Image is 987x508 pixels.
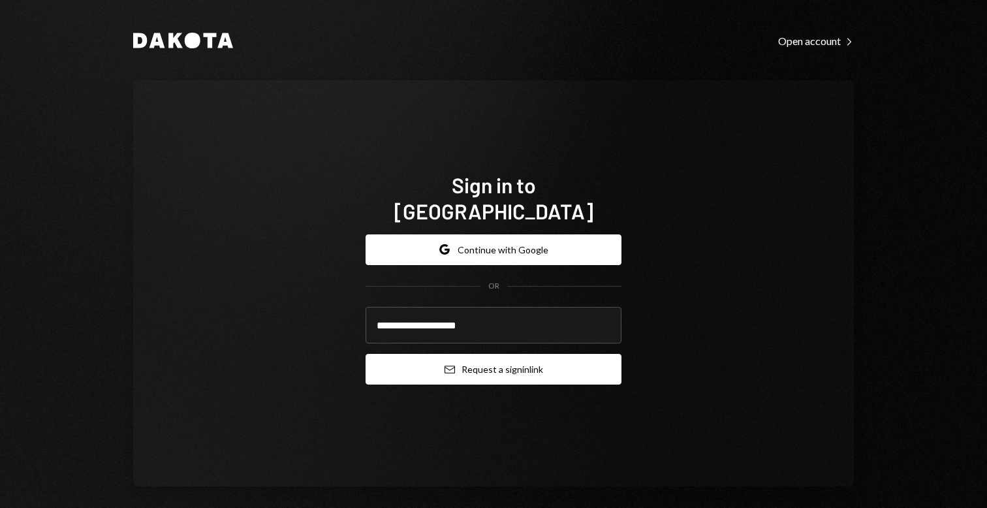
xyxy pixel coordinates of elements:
[778,33,854,48] a: Open account
[366,172,621,224] h1: Sign in to [GEOGRAPHIC_DATA]
[366,234,621,265] button: Continue with Google
[366,354,621,385] button: Request a signinlink
[488,281,499,292] div: OR
[778,35,854,48] div: Open account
